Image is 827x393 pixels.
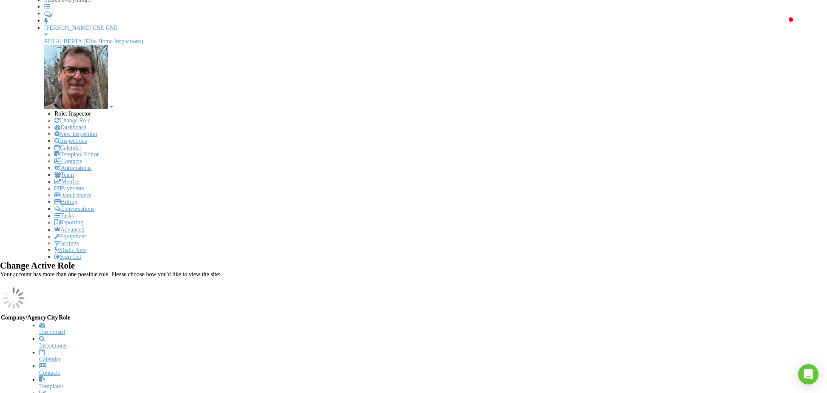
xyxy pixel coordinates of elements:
[39,336,798,349] a: Inspections
[44,45,108,109] img: gord_head_shot.jpg
[54,247,86,253] a: What's New
[54,206,94,212] a: Conversations
[44,38,793,45] div: EHI.ALBERTA (Elite Home Inspections)
[54,158,82,164] a: Contacts
[39,329,798,336] div: Dashboard
[39,342,798,349] div: Inspections
[54,219,83,226] a: Reporting
[39,322,798,336] a: Dashboard
[54,192,91,198] a: Data Exports
[54,144,82,151] a: Calendar
[54,151,99,158] a: Template Editor
[54,138,87,144] a: Inspections
[798,364,818,385] div: Open Intercom Messenger
[47,314,58,321] th: City
[59,314,70,321] th: Role
[54,233,86,240] a: Equipment
[39,356,798,363] div: Calendar
[54,199,77,205] a: Billing
[39,376,798,390] a: Templates
[1,314,46,321] th: Company/Agency
[54,240,79,246] a: Settings
[39,363,798,376] a: Contacts
[54,226,85,233] a: Advanced
[54,212,74,219] a: Tasks
[39,383,798,390] div: Templates
[54,117,91,124] a: Change Role
[39,370,798,376] div: Contacts
[54,165,91,171] a: Automations
[44,25,793,31] div: [PERSON_NAME] CSP. CMI
[54,254,81,260] a: Sign Out
[54,110,91,117] span: Role: Inspector
[54,178,80,185] a: Metrics
[39,349,798,363] a: Calendar
[54,131,97,137] a: New Inspection
[54,185,84,192] a: Payments
[54,172,74,178] a: Team
[54,124,86,130] a: Dashboard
